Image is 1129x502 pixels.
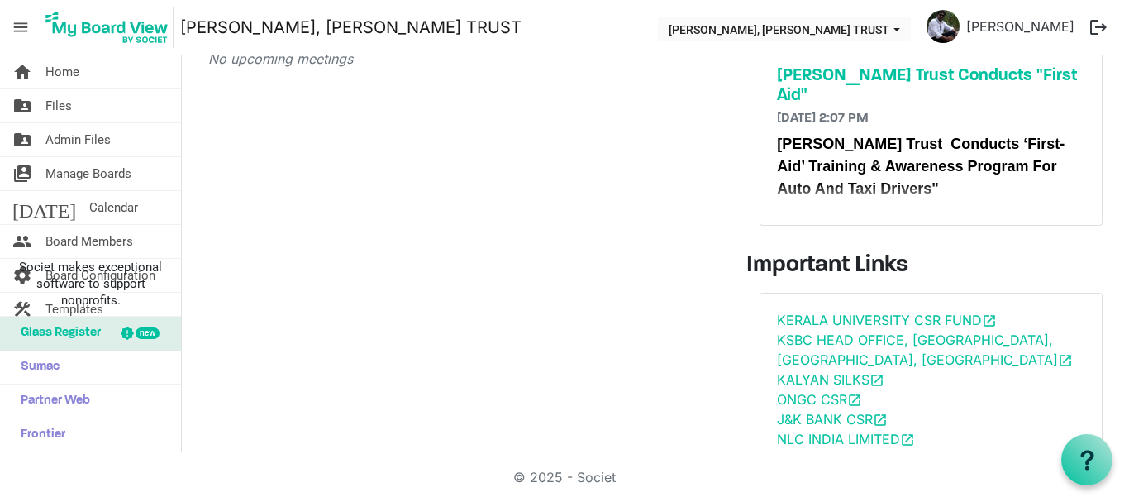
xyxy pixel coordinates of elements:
[136,327,160,339] div: new
[12,317,101,350] span: Glass Register
[208,49,722,69] p: No upcoming meetings
[5,12,36,43] span: menu
[45,157,131,190] span: Manage Boards
[982,313,997,328] span: open_in_new
[777,431,915,447] a: NLC INDIA LIMITEDopen_in_new
[45,89,72,122] span: Files
[89,191,138,224] span: Calendar
[777,411,888,428] a: J&K BANK CSRopen_in_new
[12,157,32,190] span: switch_account
[12,89,32,122] span: folder_shared
[746,252,1116,280] h3: Important Links
[777,66,1085,106] a: [PERSON_NAME] Trust Conducts "First Aid"
[7,259,174,308] span: Societ makes exceptional software to support nonprofits.
[45,55,79,88] span: Home
[777,312,997,328] a: KERALA UNIVERSITY CSR FUNDopen_in_new
[12,225,32,258] span: people
[45,123,111,156] span: Admin Files
[777,112,869,125] span: [DATE] 2:07 PM
[658,17,911,41] button: THERESA BHAVAN, IMMANUEL CHARITABLE TRUST dropdownbutton
[180,11,522,44] a: [PERSON_NAME], [PERSON_NAME] TRUST
[960,10,1081,43] a: [PERSON_NAME]
[12,191,76,224] span: [DATE]
[12,351,60,384] span: Sumac
[45,225,133,258] span: Board Members
[40,7,180,48] a: My Board View Logo
[40,7,174,48] img: My Board View Logo
[847,393,862,408] span: open_in_new
[1058,353,1073,368] span: open_in_new
[12,55,32,88] span: home
[927,10,960,43] img: hSUB5Hwbk44obJUHC4p8SpJiBkby1CPMa6WHdO4unjbwNk2QqmooFCj6Eu6u6-Q6MUaBHHRodFmU3PnQOABFnA_thumb.png
[1081,10,1116,45] button: logout
[12,418,65,452] span: Frontier
[777,136,1065,197] span: [PERSON_NAME] Trust Conducts ‘First-Aid’ Training & Awareness Program For Auto And Taxi Drivers"
[777,391,862,408] a: ONGC CSRopen_in_new
[777,371,884,388] a: KALYAN SILKSopen_in_new
[869,373,884,388] span: open_in_new
[513,469,616,485] a: © 2025 - Societ
[900,433,915,447] span: open_in_new
[873,413,888,428] span: open_in_new
[12,123,32,156] span: folder_shared
[12,385,90,418] span: Partner Web
[777,332,1073,368] a: KSBC HEAD OFFICE, [GEOGRAPHIC_DATA],[GEOGRAPHIC_DATA], [GEOGRAPHIC_DATA]open_in_new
